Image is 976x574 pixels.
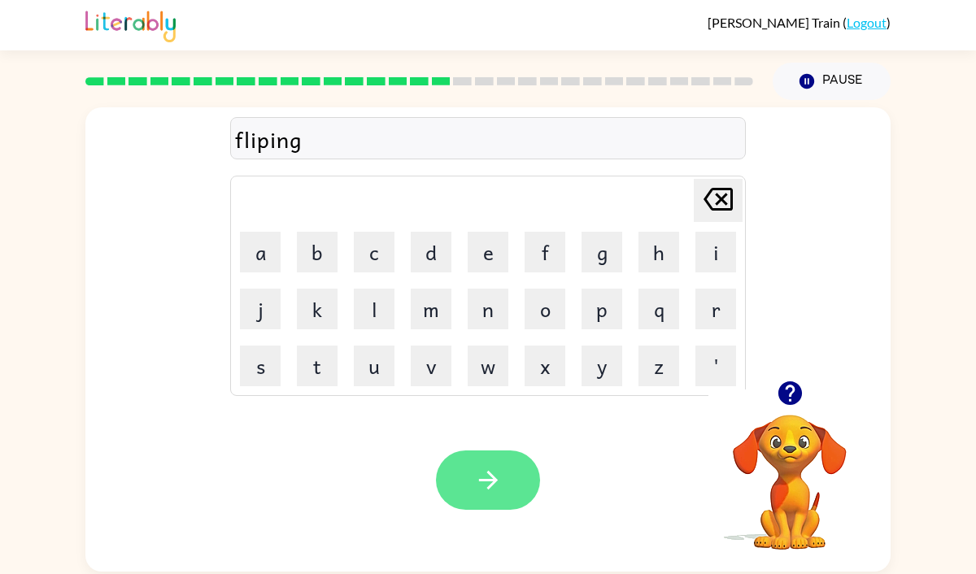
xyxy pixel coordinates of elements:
img: Literably [85,7,176,42]
span: [PERSON_NAME] Train [708,15,843,30]
button: d [411,232,451,272]
a: Logout [847,15,887,30]
button: b [297,232,338,272]
div: fliping [235,122,741,156]
button: t [297,346,338,386]
button: s [240,346,281,386]
button: j [240,289,281,329]
button: f [525,232,565,272]
button: n [468,289,508,329]
button: p [582,289,622,329]
button: u [354,346,394,386]
button: x [525,346,565,386]
button: Pause [773,63,891,100]
button: h [638,232,679,272]
button: y [582,346,622,386]
button: c [354,232,394,272]
button: a [240,232,281,272]
button: m [411,289,451,329]
button: q [638,289,679,329]
button: o [525,289,565,329]
button: k [297,289,338,329]
button: l [354,289,394,329]
button: z [638,346,679,386]
button: e [468,232,508,272]
button: i [695,232,736,272]
button: ' [695,346,736,386]
video: Your browser must support playing .mp4 files to use Literably. Please try using another browser. [708,389,871,552]
button: w [468,346,508,386]
button: r [695,289,736,329]
button: v [411,346,451,386]
div: ( ) [708,15,891,30]
button: g [582,232,622,272]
